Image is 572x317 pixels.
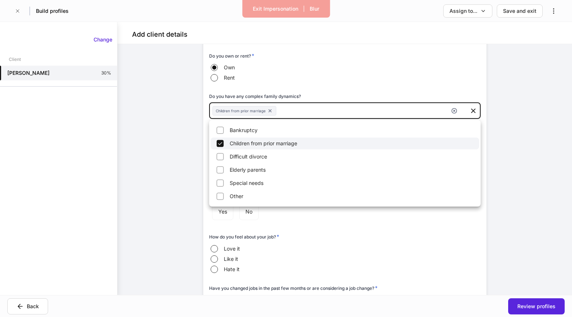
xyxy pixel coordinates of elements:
li: Difficult divorce [211,151,479,163]
li: Other [211,190,479,202]
div: Blur [310,5,319,12]
li: Special needs [211,177,479,189]
li: Children from prior marriage [211,138,479,149]
div: Exit Impersonation [253,5,298,12]
li: Bankruptcy [211,124,479,136]
li: Elderly parents [211,164,479,176]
